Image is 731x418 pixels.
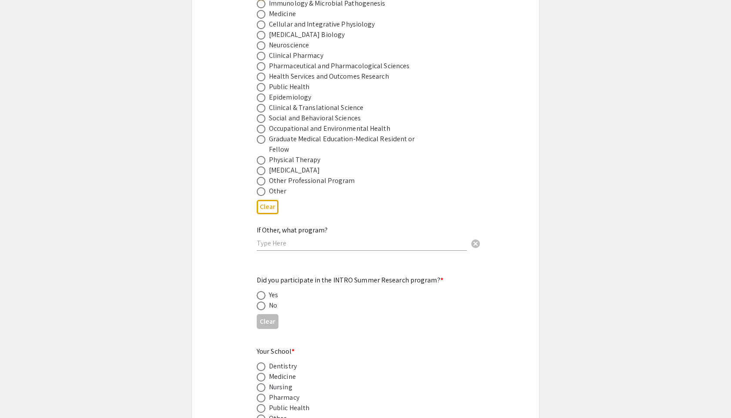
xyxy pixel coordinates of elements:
[269,92,311,103] div: Epidemiology
[269,176,355,186] div: Other Professional Program
[269,300,277,311] div: No
[7,379,37,411] iframe: Chat
[257,226,328,235] mat-label: If Other, what program?
[269,361,297,372] div: Dentistry
[269,82,309,92] div: Public Health
[269,155,321,165] div: Physical Therapy
[269,71,389,82] div: Health Services and Outcomes Research
[269,19,375,30] div: Cellular and Integrative Physiology
[269,113,361,123] div: Social and Behavioral Sciences
[269,40,309,50] div: Neuroscience
[269,372,296,382] div: Medicine
[257,200,278,214] button: Clear
[269,392,299,403] div: Pharmacy
[269,382,292,392] div: Nursing
[269,61,409,71] div: Pharmaceutical and Pharmacological Sciences
[269,9,296,19] div: Medicine
[257,314,278,328] button: Clear
[470,239,481,249] span: cancel
[257,275,443,285] mat-label: Did you participate in the INTRO Summer Research program?
[269,186,287,196] div: Other
[467,234,484,252] button: Clear
[269,50,323,61] div: Clinical Pharmacy
[257,239,467,248] input: Type Here
[269,123,390,134] div: Occupational and Environmental Health
[269,290,278,300] div: Yes
[269,165,320,176] div: [MEDICAL_DATA]
[269,30,345,40] div: [MEDICAL_DATA] Biology
[269,103,363,113] div: Clinical & Translational Science
[257,347,295,356] mat-label: Your School
[269,403,309,413] div: Public Health
[269,134,421,155] div: Graduate Medical Education-Medical Resident or Fellow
